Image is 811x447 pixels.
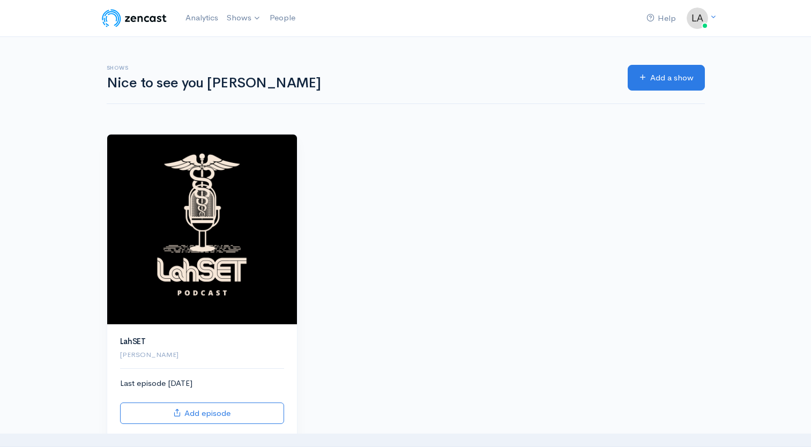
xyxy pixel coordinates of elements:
div: Last episode [DATE] [120,377,284,424]
a: Analytics [181,6,222,29]
img: ZenCast Logo [100,8,168,29]
a: Shows [222,6,265,30]
img: LahSET [107,135,297,324]
h6: Shows [107,65,615,71]
a: Help [642,7,680,30]
p: [PERSON_NAME] [120,349,284,360]
a: Add episode [120,403,284,424]
a: Add a show [628,65,705,91]
img: ... [687,8,708,29]
a: People [265,6,300,29]
h1: Nice to see you [PERSON_NAME] [107,76,615,91]
a: LahSET [120,336,146,346]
